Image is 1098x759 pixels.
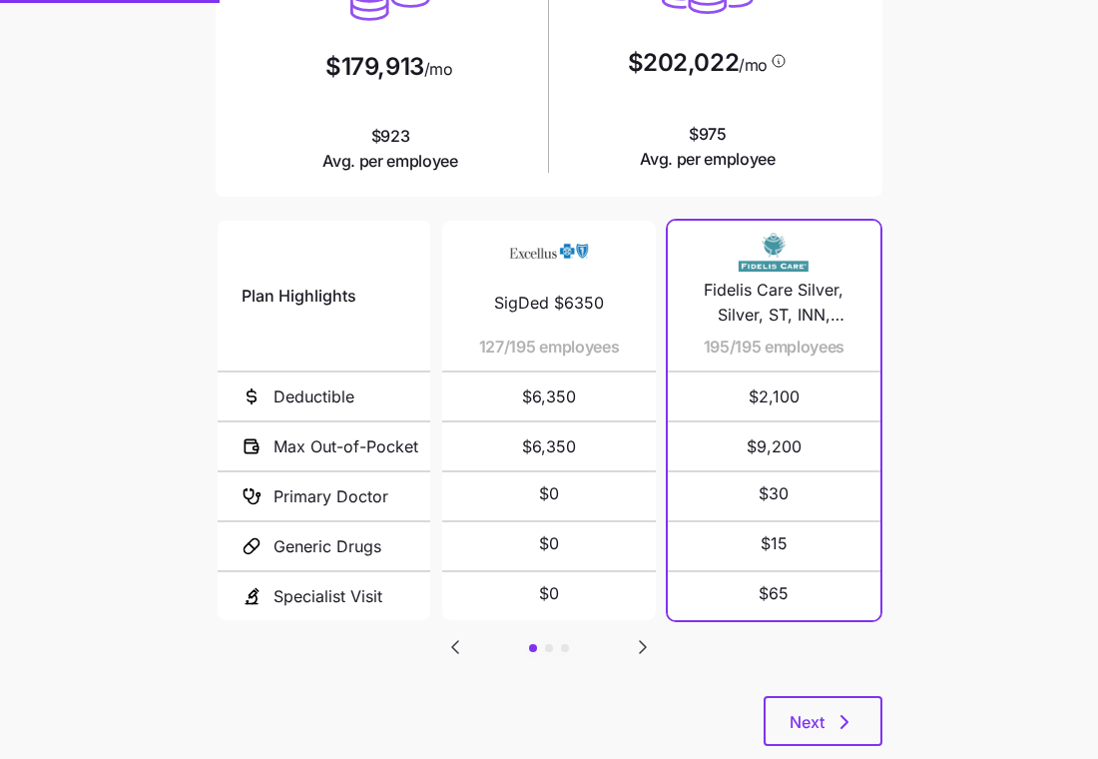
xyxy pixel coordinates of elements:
[466,422,631,470] span: $6,350
[631,635,655,659] svg: Go to next slide
[790,710,824,734] span: Next
[466,373,631,420] span: $6,350
[442,634,468,660] button: Go to previous slide
[640,147,776,172] span: Avg. per employee
[509,233,589,271] img: Carrier
[692,422,856,470] span: $9,200
[242,284,356,309] span: Plan Highlights
[443,635,467,659] svg: Go to previous slide
[494,291,604,316] span: SigDed $6350
[274,434,418,459] span: Max Out-of-Pocket
[424,61,453,77] span: /mo
[704,335,845,360] span: 195/195 employees
[539,581,559,606] span: $0
[630,634,656,660] button: Go to next slide
[628,51,739,75] span: $202,022
[325,55,423,79] span: $179,913
[764,696,882,746] button: Next
[322,149,458,174] span: Avg. per employee
[734,233,814,271] img: Carrier
[274,384,354,409] span: Deductible
[274,584,382,609] span: Specialist Visit
[692,373,856,420] span: $2,100
[761,531,788,556] span: $15
[322,124,458,174] span: $923
[692,278,856,328] span: Fidelis Care Silver, Silver, ST, INN, Pediatric Dental, Free Telehealth DP
[539,481,559,506] span: $0
[539,531,559,556] span: $0
[274,534,381,559] span: Generic Drugs
[759,481,789,506] span: $30
[759,581,789,606] span: $65
[739,57,768,73] span: /mo
[640,122,776,172] span: $975
[479,335,620,360] span: 127/195 employees
[274,484,388,509] span: Primary Doctor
